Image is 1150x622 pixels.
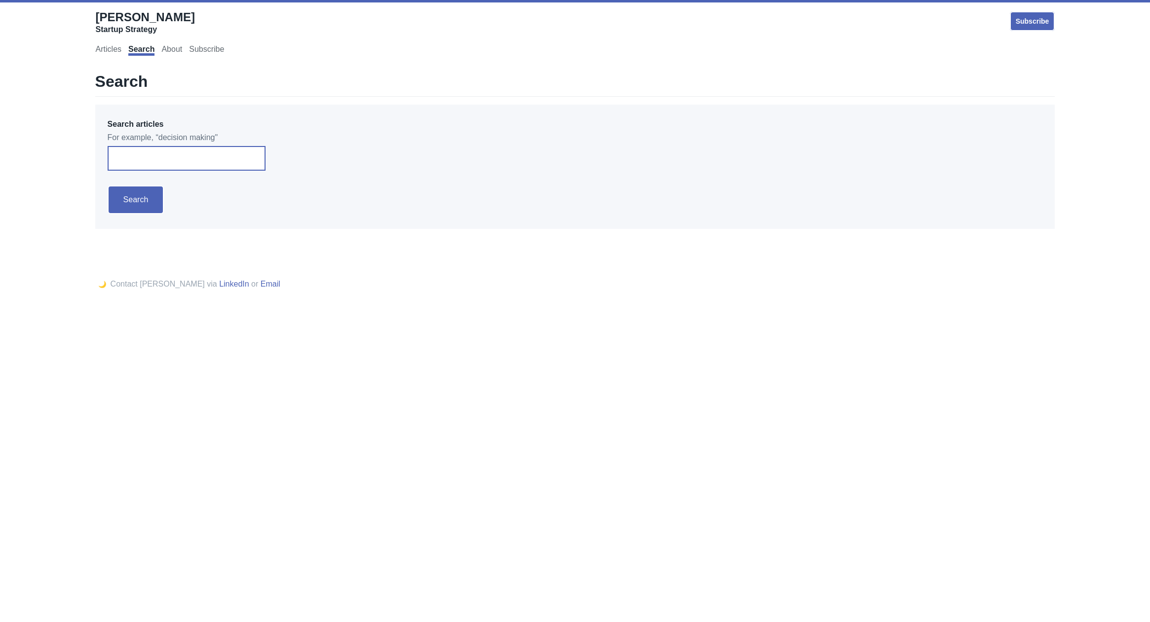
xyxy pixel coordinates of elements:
a: Email [261,280,280,288]
a: Subscribe [189,45,224,56]
a: About [161,45,182,56]
a: [PERSON_NAME]Startup Strategy [96,10,195,35]
a: Subscribe [1010,11,1055,31]
a: Articles [96,45,121,56]
span: or [251,280,258,288]
p: Search articles [108,119,1043,129]
div: Startup Strategy [96,25,195,35]
a: LinkedIn [219,280,249,288]
span: For example, “decision making" [108,132,1043,144]
input: Search [108,185,164,214]
a: Search [128,45,154,56]
button: 🌙 [95,280,110,289]
span: [PERSON_NAME] [96,10,195,24]
h1: Search [95,72,1055,97]
span: Contact [PERSON_NAME] via [111,280,217,288]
